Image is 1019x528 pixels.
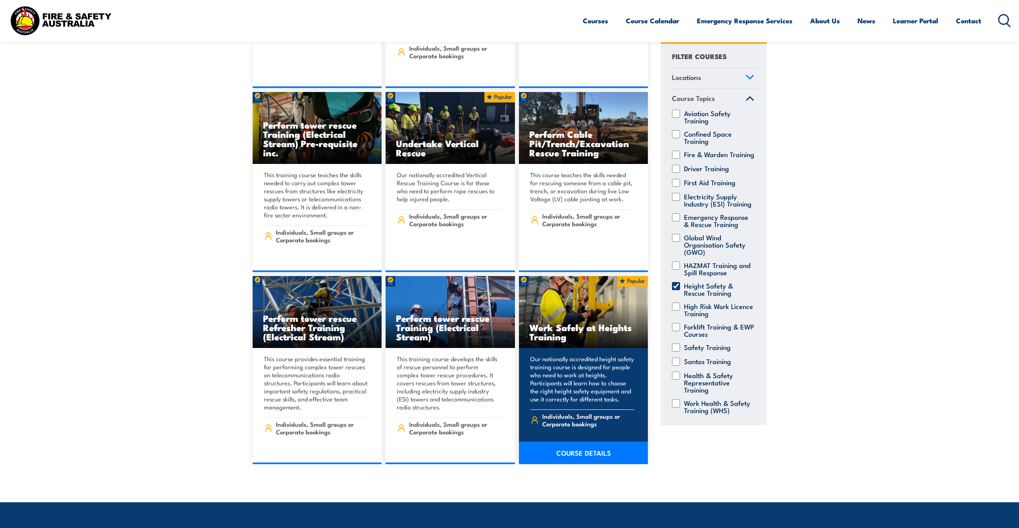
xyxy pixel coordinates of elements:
a: Perform Cable Pit/Trench/Excavation Rescue Training [519,92,648,164]
label: Height Safety & Rescue Training [684,282,754,297]
h4: FILTER COURSES [672,51,727,61]
label: Forklift Training & EWP Courses [684,323,754,338]
label: Safety Training [684,344,731,352]
h3: Undertake Vertical Rescue [396,139,504,157]
p: This training course teaches the skills needed to carry out complex tower rescues from structures... [264,171,368,219]
span: Course Topics [672,93,715,104]
label: HAZMAT Training and Spill Response [684,262,754,276]
label: Confined Space Training [684,130,754,145]
a: Undertake Vertical Rescue [386,92,515,164]
a: Learner Portal [893,10,938,31]
h3: Perform tower rescue Training (Electrical Stream) Pre-requisite inc. [263,120,372,157]
p: Our nationally accredited Vertical Rescue Training Course is for those who need to perform rope r... [397,171,501,203]
span: Locations [672,72,701,83]
label: Work Health & Safety Training (WHS) [684,399,754,414]
img: Undertake Vertical Rescue (1) [386,92,515,164]
p: Our nationally accredited height safety training course is designed for people who need to work a... [530,355,635,403]
span: Individuals, Small groups or Corporate bookings [542,212,634,227]
label: First Aid Training [684,179,735,187]
p: This training course develops the skills of rescue personnel to perform complex tower rescue proc... [397,355,501,411]
a: Contact [956,10,981,31]
span: Individuals, Small groups or Corporate bookings [542,412,634,428]
label: Global Wind Organisation Safety (GWO) [684,234,754,256]
a: Work Safely at Heights Training [519,276,648,348]
a: Locations [668,68,758,89]
span: Individuals, Small groups or Corporate bookings [409,420,501,436]
h3: Work Safely at Heights Training [529,323,638,341]
a: News [858,10,875,31]
label: High Risk Work Licence Training [684,303,754,317]
h3: Perform Cable Pit/Trench/Excavation Rescue Training [529,129,638,157]
label: Driver Training [684,165,729,173]
img: Work Safely at Heights Training (1) [519,276,648,348]
span: Individuals, Small groups or Corporate bookings [276,228,368,244]
span: Individuals, Small groups or Corporate bookings [409,44,501,59]
h3: Perform tower rescue Refresher Training (Electrical Stream) [263,313,372,341]
a: COURSE DETAILS [519,442,648,464]
img: Perform Cable Pit/Trench/Excavation Rescue TRAINING [519,92,648,164]
p: This course provides essential training for performing complex tower rescues on telecommunication... [264,355,368,411]
a: About Us [810,10,840,31]
span: Individuals, Small groups or Corporate bookings [276,420,368,436]
label: Fire & Warden Training [684,151,754,159]
a: Perform tower rescue Refresher Training (Electrical Stream) [253,276,382,348]
img: Perform tower rescue Training (Electrical Stream) [386,276,515,348]
label: Aviation Safety Training [684,110,754,124]
a: Course Calendar [626,10,679,31]
label: Electricity Supply Industry (ESI) Training [684,193,754,207]
a: Courses [583,10,608,31]
a: Course Topics [668,89,758,110]
h3: Perform tower rescue Training (Electrical Stream) [396,313,504,341]
span: Individuals, Small groups or Corporate bookings [409,212,501,227]
a: Emergency Response Services [697,10,792,31]
img: Perform tower rescue (Electrical Stream) Pre-requisite inc.TRAINING [253,92,382,164]
a: Perform tower rescue Training (Electrical Stream) Pre-requisite inc. [253,92,382,164]
img: Perform tower rescue refresher (Electrical Stream) [253,276,382,348]
p: This course teaches the skills needed for rescuing someone from a cable pit, trench, or excavatio... [530,171,635,203]
label: Emergency Response & Rescue Training [684,213,754,228]
label: Santos Training [684,358,731,366]
label: Health & Safety Representative Training [684,372,754,393]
